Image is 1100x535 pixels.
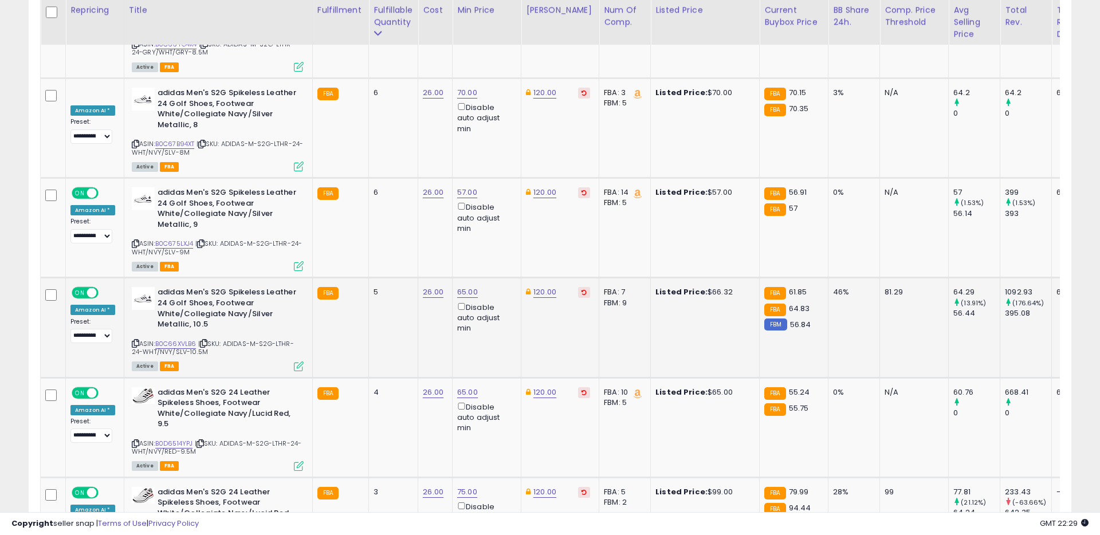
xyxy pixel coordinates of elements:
b: Listed Price: [655,286,708,297]
span: | SKU: ADIDAS-M-S2G-LTHR-24-WHT/NVY/SLV-9M [132,239,302,256]
div: Disable auto adjust min [457,400,512,434]
div: 81.29 [885,287,940,297]
a: 120.00 [533,286,556,298]
div: 64.2 [953,88,1000,98]
div: Total Rev. Diff. [1056,4,1090,40]
span: FBA [160,262,179,272]
div: ASIN: [132,287,304,369]
a: 120.00 [533,187,556,198]
div: Amazon AI * [70,405,115,415]
b: adidas Men's S2G Spikeless Leather 24 Golf Shoes, Footwear White/Collegiate Navy/Silver Metallic,... [158,287,297,332]
a: B0C66XVLB6 [155,339,197,349]
small: (21.12%) [961,498,986,507]
div: 64.29 [953,287,1000,297]
div: 668.41 [1056,387,1086,398]
span: FBA [160,162,179,172]
small: FBA [764,304,785,316]
div: FBA: 3 [604,88,642,98]
div: 0 [953,408,1000,418]
span: FBA [160,62,179,72]
div: 46% [833,287,871,297]
div: 60.76 [953,387,1000,398]
div: -408.92 [1056,487,1086,497]
div: 1092.93 [1005,287,1051,297]
div: $65.00 [655,387,751,398]
div: Amazon AI * [70,105,115,116]
div: Fulfillment [317,4,364,16]
div: 3 [374,487,409,497]
b: adidas Men's S2G Spikeless Leather 24 Golf Shoes, Footwear White/Collegiate Navy/Silver Metallic, 8 [158,88,297,133]
a: B0D6514YPJ [155,439,193,449]
div: 0 [1005,408,1051,418]
small: FBA [764,487,785,499]
a: 120.00 [533,87,556,99]
div: N/A [885,187,940,198]
a: 26.00 [423,286,443,298]
div: 0% [833,187,871,198]
div: N/A [885,387,940,398]
div: 0% [833,387,871,398]
div: 6.00 [1056,187,1086,198]
div: 0 [953,108,1000,119]
small: FBM [764,318,787,331]
div: $66.32 [655,287,751,297]
div: Amazon AI * [70,305,115,315]
div: Preset: [70,118,115,144]
span: OFF [97,388,115,398]
span: 57 [789,203,797,214]
a: 120.00 [533,486,556,498]
img: 31SoO1AenkL._SL40_.jpg [132,187,155,210]
a: 65.00 [457,387,478,398]
div: 56.44 [953,308,1000,318]
div: N/A [885,88,940,98]
img: 411GTrdOAFL._SL40_.jpg [132,387,155,404]
small: FBA [317,287,339,300]
a: 70.00 [457,87,477,99]
div: 233.43 [1005,487,1051,497]
div: 395.08 [1005,308,1051,318]
small: FBA [764,387,785,400]
span: OFF [97,487,115,497]
b: Listed Price: [655,87,708,98]
div: BB Share 24h. [833,4,875,28]
div: ASIN: [132,88,304,170]
a: Terms of Use [98,518,147,529]
small: FBA [764,403,785,416]
a: 26.00 [423,87,443,99]
div: $99.00 [655,487,751,497]
div: Avg Selling Price [953,4,995,40]
small: (1.53%) [1012,198,1035,207]
small: FBA [764,88,785,100]
div: Total Rev. [1005,4,1047,28]
b: adidas Men's S2G 24 Leather Spikeless Shoes, Footwear White/Collegiate Navy/Lucid Red, 10.5 [158,487,297,532]
div: 697.85 [1056,287,1086,297]
div: Disable auto adjust min [457,101,512,134]
a: B0C675LXJ4 [155,239,194,249]
b: Listed Price: [655,486,708,497]
span: | SKU: ADIDAS-M-S2G-LTHR-24-WHT/NVY/RED-9.5M [132,439,302,456]
div: FBM: 2 [604,497,642,508]
div: 399 [1005,187,1051,198]
small: FBA [317,387,339,400]
div: FBA: 7 [604,287,642,297]
span: | SKU: ADIDAS-M-S2G-LTHR-24-WHT/NVY/SLV-8M [132,139,304,156]
a: B0C67B94XT [155,139,195,149]
span: OFF [97,188,115,198]
span: All listings currently available for purchase on Amazon [132,461,158,471]
b: Listed Price: [655,387,708,398]
a: 65.00 [457,286,478,298]
div: Comp. Price Threshold [885,4,944,28]
div: FBA: 14 [604,187,642,198]
div: FBA: 5 [604,487,642,497]
span: 56.91 [789,187,807,198]
div: FBM: 5 [604,198,642,208]
a: 57.00 [457,187,477,198]
div: seller snap | | [11,518,199,529]
a: 75.00 [457,486,477,498]
span: FBA [160,361,179,371]
span: ON [73,388,87,398]
div: Disable auto adjust min [457,500,512,533]
div: Preset: [70,218,115,243]
div: Disable auto adjust min [457,301,512,334]
span: 55.24 [789,387,810,398]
